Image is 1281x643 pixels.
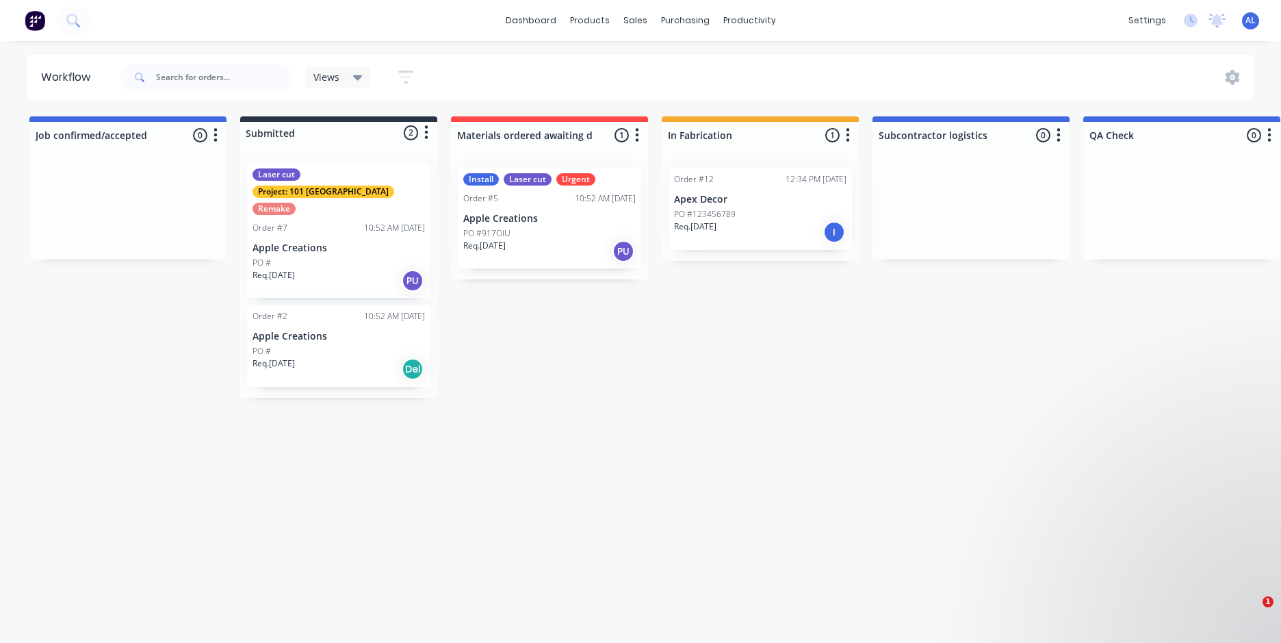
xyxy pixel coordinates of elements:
[823,221,845,243] div: I
[654,10,716,31] div: purchasing
[674,194,846,205] p: Apex Decor
[253,357,295,370] p: Req. [DATE]
[253,242,425,254] p: Apple Creations
[463,227,510,240] p: PO #917OIU
[247,305,430,387] div: Order #210:52 AM [DATE]Apple CreationsPO #Req.[DATE]Del
[1122,10,1173,31] div: settings
[364,222,425,234] div: 10:52 AM [DATE]
[402,270,424,292] div: PU
[786,173,846,186] div: 12:34 PM [DATE]
[463,240,506,252] p: Req. [DATE]
[674,173,714,186] div: Order #12
[253,222,287,234] div: Order #7
[669,168,852,250] div: Order #1212:34 PM [DATE]Apex DecorPO #123456789Req.[DATE]I
[156,64,292,91] input: Search for orders...
[313,70,339,84] span: Views
[253,186,394,198] div: Project: 101 [GEOGRAPHIC_DATA]
[41,69,97,86] div: Workflow
[364,310,425,323] div: 10:52 AM [DATE]
[504,173,552,186] div: Laser cut
[253,203,296,215] div: Remake
[247,163,430,298] div: Laser cutProject: 101 [GEOGRAPHIC_DATA]RemakeOrder #710:52 AM [DATE]Apple CreationsPO #Req.[DATE]PU
[253,269,295,281] p: Req. [DATE]
[716,10,783,31] div: productivity
[575,192,636,205] div: 10:52 AM [DATE]
[556,173,595,186] div: Urgent
[617,10,654,31] div: sales
[612,240,634,262] div: PU
[1234,596,1267,629] iframe: Intercom live chat
[674,208,736,220] p: PO #123456789
[458,168,641,268] div: InstallLaser cutUrgentOrder #510:52 AM [DATE]Apple CreationsPO #917OIUReq.[DATE]PU
[253,345,271,357] p: PO #
[563,10,617,31] div: products
[25,10,45,31] img: Factory
[253,310,287,323] div: Order #2
[499,10,563,31] a: dashboard
[402,358,424,380] div: Del
[463,213,636,225] p: Apple Creations
[253,331,425,342] p: Apple Creations
[463,173,499,186] div: Install
[674,220,716,233] p: Req. [DATE]
[253,257,271,269] p: PO #
[1263,596,1273,607] span: 1
[253,168,300,181] div: Laser cut
[1245,14,1256,27] span: AL
[463,192,498,205] div: Order #5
